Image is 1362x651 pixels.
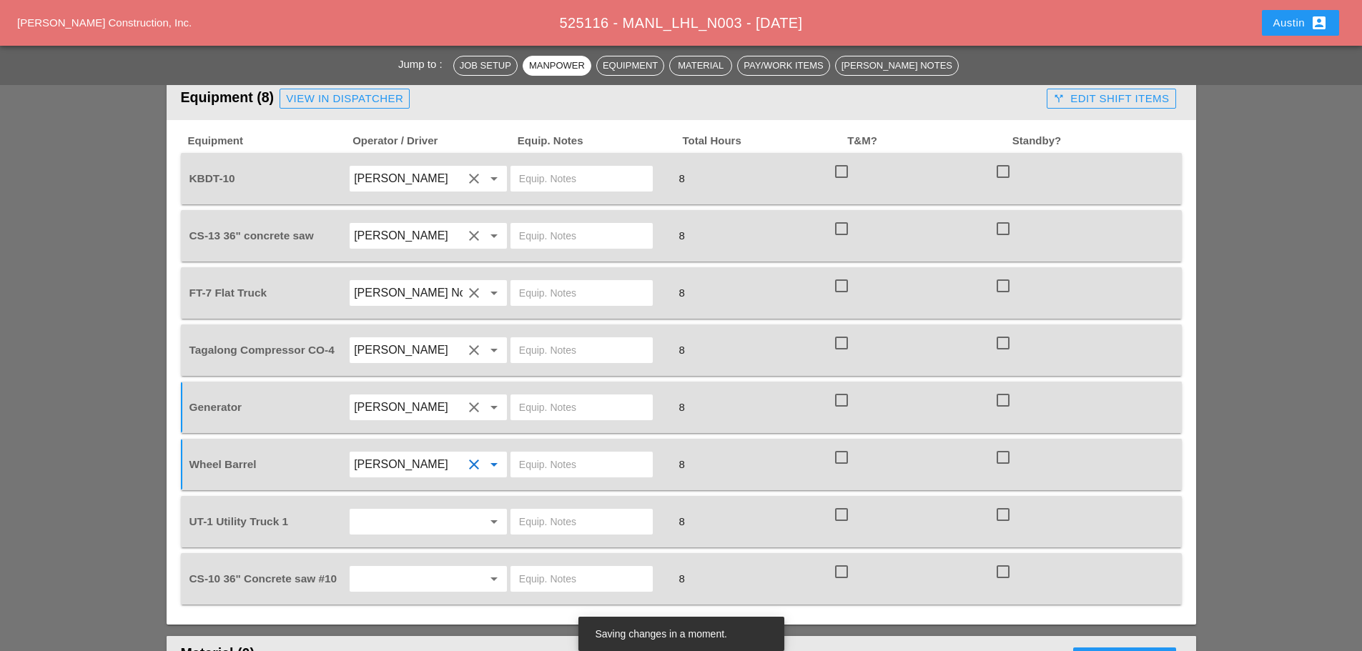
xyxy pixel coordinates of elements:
[516,133,681,149] span: Equip. Notes
[681,133,847,149] span: Total Hours
[673,172,690,184] span: 8
[673,229,690,242] span: 8
[519,567,644,590] input: Equip. Notes
[596,628,727,640] span: Saving changes in a moment.
[519,167,644,190] input: Equip. Notes
[1262,10,1339,36] button: Austin
[465,399,483,416] i: clear
[596,56,664,76] button: Equipment
[485,399,503,416] i: arrow_drop_down
[286,91,403,107] div: View in Dispatcher
[485,170,503,187] i: arrow_drop_down
[673,344,690,356] span: 8
[673,572,690,585] span: 8
[354,339,463,362] input: Rudolph Bell
[519,453,644,476] input: Equip. Notes
[280,89,410,109] a: View in Dispatcher
[835,56,959,76] button: [PERSON_NAME] Notes
[453,56,518,76] button: Job Setup
[465,227,483,244] i: clear
[519,396,644,419] input: Equip. Notes
[673,401,690,413] span: 8
[187,133,352,149] span: Equipment
[189,458,257,470] span: Wheel Barrel
[354,167,463,190] input: Rudolph Bell
[519,224,644,247] input: Equip. Notes
[485,513,503,530] i: arrow_drop_down
[351,133,516,149] span: Operator / Driver
[673,287,690,299] span: 8
[673,515,690,527] span: 8
[354,282,463,304] input: Maximiliano Nova Alejo
[744,59,823,73] div: Pay/Work Items
[1011,133,1176,149] span: Standby?
[529,59,585,73] div: Manpower
[189,344,335,356] span: Tagalong Compressor CO-4
[485,456,503,473] i: arrow_drop_down
[465,342,483,359] i: clear
[181,84,1042,113] div: Equipment (8)
[1047,89,1175,109] button: Edit Shift Items
[559,15,802,31] span: 525116 - MANL_LHL_N003 - [DATE]
[519,282,644,304] input: Equip. Notes
[189,401,242,413] span: Generator
[189,172,235,184] span: KBDT-10
[523,56,591,76] button: Manpower
[485,342,503,359] i: arrow_drop_down
[189,229,314,242] span: CS-13 36" concrete saw
[1273,14,1328,31] div: Austin
[485,227,503,244] i: arrow_drop_down
[465,284,483,302] i: clear
[519,510,644,533] input: Equip. Notes
[465,170,483,187] i: clear
[189,515,289,527] span: UT-1 Utility Truck 1
[398,58,448,70] span: Jump to :
[1053,91,1169,107] div: Edit Shift Items
[603,59,658,73] div: Equipment
[1311,14,1328,31] i: account_box
[1053,93,1065,104] i: call_split
[842,59,952,73] div: [PERSON_NAME] Notes
[354,224,463,247] input: Rudolph Bell
[460,59,511,73] div: Job Setup
[737,56,829,76] button: Pay/Work Items
[485,284,503,302] i: arrow_drop_down
[673,458,690,470] span: 8
[669,56,732,76] button: Material
[189,287,267,299] span: FT-7 Flat Truck
[17,16,192,29] a: [PERSON_NAME] Construction, Inc.
[485,570,503,587] i: arrow_drop_down
[189,572,337,585] span: CS-10 36" Concrete saw #10
[846,133,1011,149] span: T&M?
[676,59,726,73] div: Material
[465,456,483,473] i: clear
[519,339,644,362] input: Equip. Notes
